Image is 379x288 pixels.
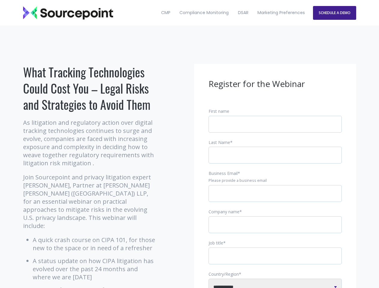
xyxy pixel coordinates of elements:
[209,170,238,176] span: Business Email
[209,139,230,145] span: Last Name
[209,178,342,183] legend: Please provide a business email
[33,257,157,281] li: A status update on how CIPA litigation has evolved over the past 24 months and where we are [DATE]
[23,6,113,19] img: Sourcepoint_logo_black_transparent (2)-2
[209,240,223,246] span: Job title
[209,108,229,114] span: First name
[23,64,157,112] h1: What Tracking Technologies Could Cost You – Legal Risks and Strategies to Avoid Them
[209,271,239,277] span: Country/Region
[313,6,356,20] a: SCHEDULE A DEMO
[23,173,157,230] p: Join Sourcepoint and privacy litigation expert [PERSON_NAME], Partner at [PERSON_NAME] [PERSON_NA...
[33,236,157,252] li: A quick crash course on CIPA 101, for those new to the space or in need of a refresher
[209,78,342,90] h3: Register for the Webinar
[209,209,239,214] span: Company name
[23,118,157,167] p: As litigation and regulatory action over digital tracking technologies continues to surge and evo...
